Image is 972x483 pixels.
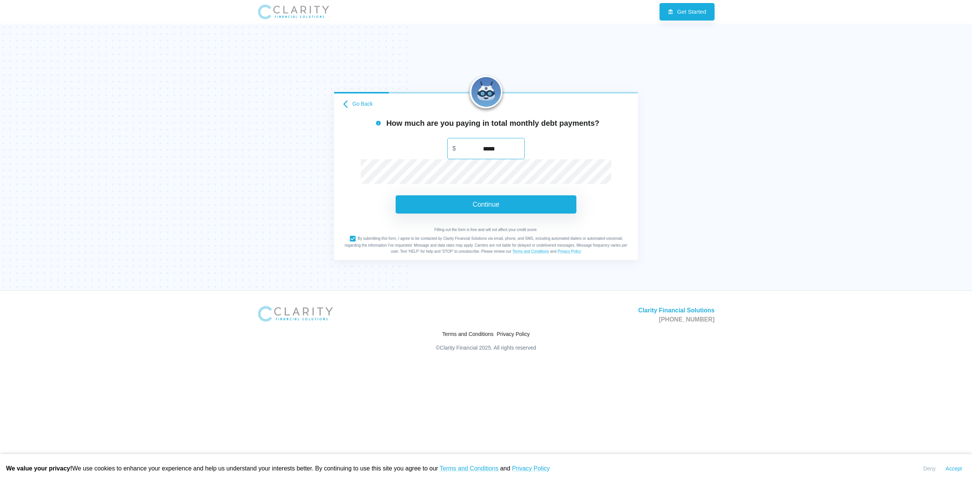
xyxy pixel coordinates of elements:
[512,465,550,472] a: Privacy Policy
[361,116,611,131] h6: How much are you paying in total monthly debt payments?
[6,465,72,472] span: We value your privacy!
[557,249,581,253] a: Privacy Policy
[917,460,942,477] button: Deny
[440,465,499,472] a: Terms and Conditions
[441,330,495,338] a: Terms and Conditions
[495,330,531,338] a: Privacy Policy
[342,235,630,254] h6: By submitting this form, I agree to be contacted by Clarity Financial Solutions via email, phone,...
[257,4,330,20] img: clarity_banner.jpg
[942,460,966,477] button: Accept
[257,344,715,352] h6: © Clarity Financial 2025 . All rights reserved
[638,315,715,324] p: [PHONE_NUMBER]
[257,305,333,322] img: Clarity Financial logo
[660,3,715,21] a: Get Started
[453,144,456,153] p: $
[372,116,386,131] button: We ask about your total monthly debt payments to assess your financial obligations and customize ...
[396,195,576,214] button: Continue
[470,76,502,108] img: Remy Sharp
[334,225,638,233] h6: Filling out the form is free and will not affect your credit score.
[638,306,715,315] p: Clarity Financial Solutions
[6,464,550,473] p: We use cookies to enhance your experience and help us understand your interests better. By contin...
[340,97,376,112] button: go back
[352,100,373,108] h6: Go Back
[257,4,330,20] a: theFront
[257,305,333,322] a: RenewaBytes
[512,249,549,253] a: Terms and Conditions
